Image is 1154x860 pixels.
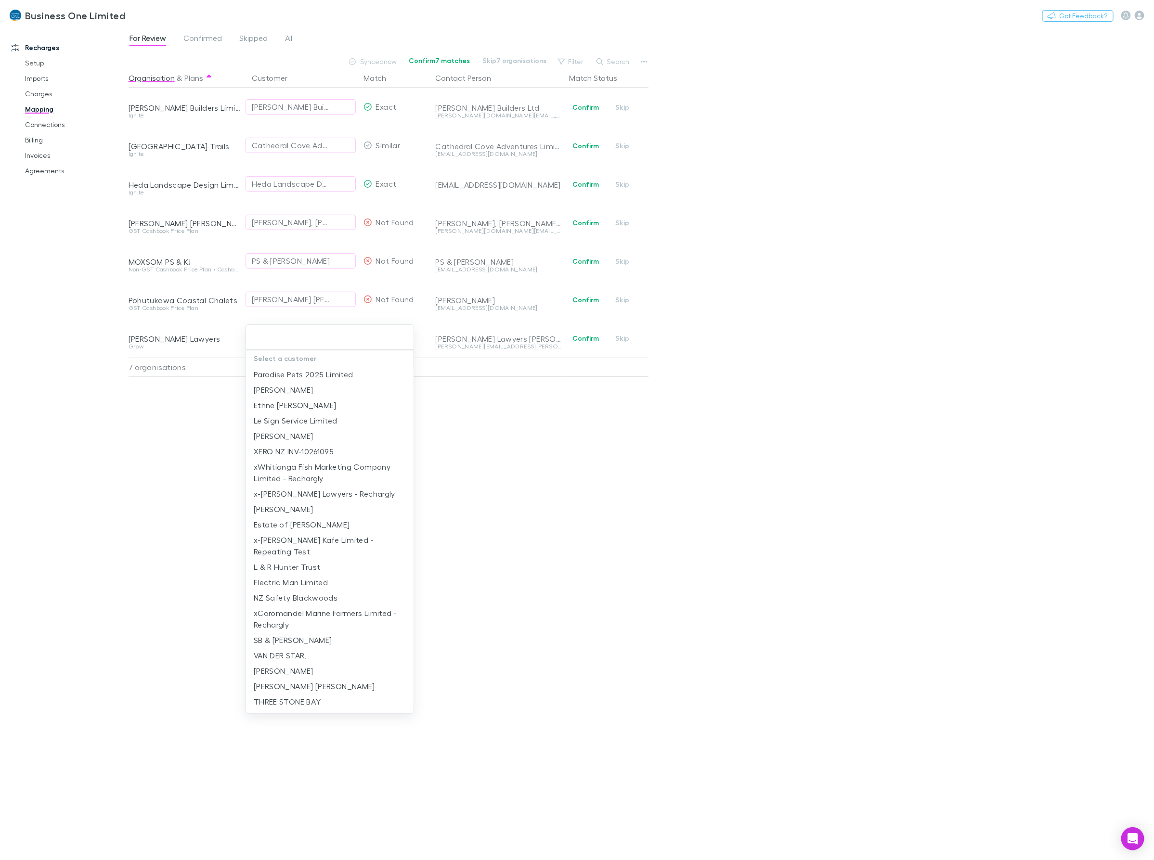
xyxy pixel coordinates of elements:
[246,428,414,444] li: [PERSON_NAME]
[246,532,414,559] li: x-[PERSON_NAME] Kafe Limited - Repeating Test
[246,648,414,663] li: VAN DER STAR,
[246,575,414,590] li: Electric Man Limited
[246,350,414,367] p: Select a customer
[246,632,414,648] li: SB & [PERSON_NAME]
[246,444,414,459] li: XERO NZ INV-10261095
[246,605,414,632] li: xCoromandel Marine Farmers Limited - Rechargly
[246,590,414,605] li: NZ Safety Blackwoods
[1121,827,1144,850] div: Open Intercom Messenger
[246,367,414,382] li: Paradise Pets 2025 Limited
[246,663,414,679] li: [PERSON_NAME]
[246,459,414,486] li: xWhitianga Fish Marketing Company Limited - Rechargly
[246,486,414,501] li: x-[PERSON_NAME] Lawyers - Rechargly
[246,679,414,694] li: [PERSON_NAME] [PERSON_NAME]
[246,413,414,428] li: Le Sign Service Limited
[246,501,414,517] li: [PERSON_NAME]
[246,517,414,532] li: Estate of [PERSON_NAME]
[246,559,414,575] li: L & R Hunter Trust
[246,382,414,398] li: [PERSON_NAME]
[246,398,414,413] li: Ethne [PERSON_NAME]
[246,694,414,709] li: THREE STONE BAY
